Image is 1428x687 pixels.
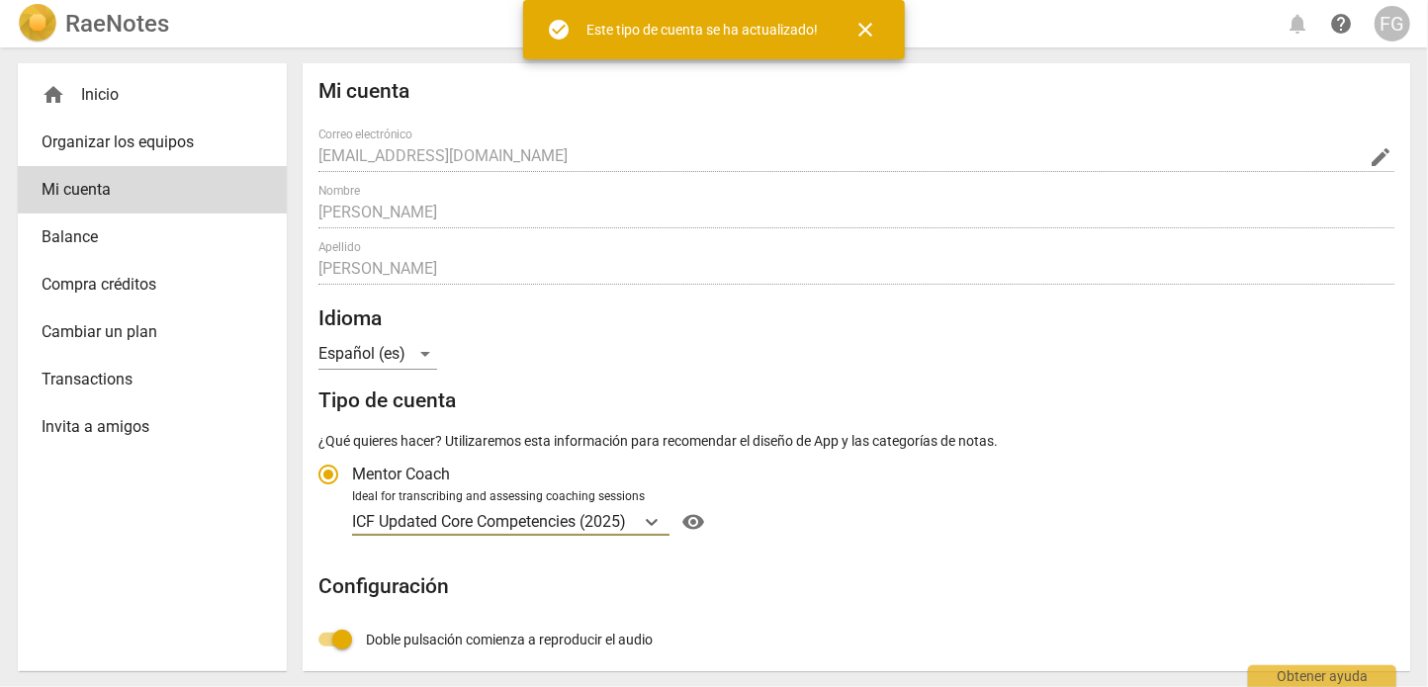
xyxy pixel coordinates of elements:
span: home [42,83,65,107]
h2: Mi cuenta [318,79,1394,104]
span: close [853,18,877,42]
span: Transactions [42,368,247,391]
span: Mi cuenta [42,178,247,202]
div: Este tipo de cuenta se ha actualizado! [586,20,818,41]
span: Doble pulsación comienza a reproducir el audio [366,630,653,650]
span: Invita a amigos [42,415,247,439]
a: Organizar los equipos [18,119,287,166]
button: FG [1375,6,1410,42]
span: Compra créditos [42,273,247,297]
p: ICF Updated Core Competencies (2025) [352,510,626,533]
div: Inicio [18,71,287,119]
button: Help [677,506,709,538]
a: Invita a amigos [18,403,287,451]
h2: Configuración [318,574,1394,599]
a: LogoRaeNotes [18,4,169,43]
span: check_circle [547,18,571,42]
span: Organizar los equipos [42,130,247,154]
button: Change Email [1367,143,1394,171]
a: Mi cuenta [18,166,287,214]
p: ¿Qué quieres hacer? Utilizaremos esta información para recomendar el diseño de App y las categorí... [318,431,1394,452]
a: Obtener ayuda [1323,6,1359,42]
h2: RaeNotes [65,10,169,38]
span: help [1329,12,1353,36]
label: Correo electrónico [318,129,412,140]
div: Español (es) [318,338,437,370]
label: Nombre [318,185,360,197]
img: Logo [18,4,57,43]
a: Compra créditos [18,261,287,308]
label: Apellido [318,241,361,253]
a: Help [669,506,709,538]
div: Ideal for transcribing and assessing coaching sessions [352,488,1388,506]
div: Obtener ayuda [1248,665,1396,687]
a: Transactions [18,356,287,403]
span: edit [1369,145,1392,169]
a: Cambiar un plan [18,308,287,356]
h2: Idioma [318,306,1394,331]
span: Balance [42,225,247,249]
span: visibility [677,510,709,534]
div: Inicio [42,83,247,107]
a: Balance [18,214,287,261]
button: Cerrar [842,6,889,53]
span: Cambiar un plan [42,320,247,344]
div: Tipo de cuenta [318,451,1394,538]
span: Mentor Coach [352,463,450,485]
h2: Tipo de cuenta [318,388,1394,413]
